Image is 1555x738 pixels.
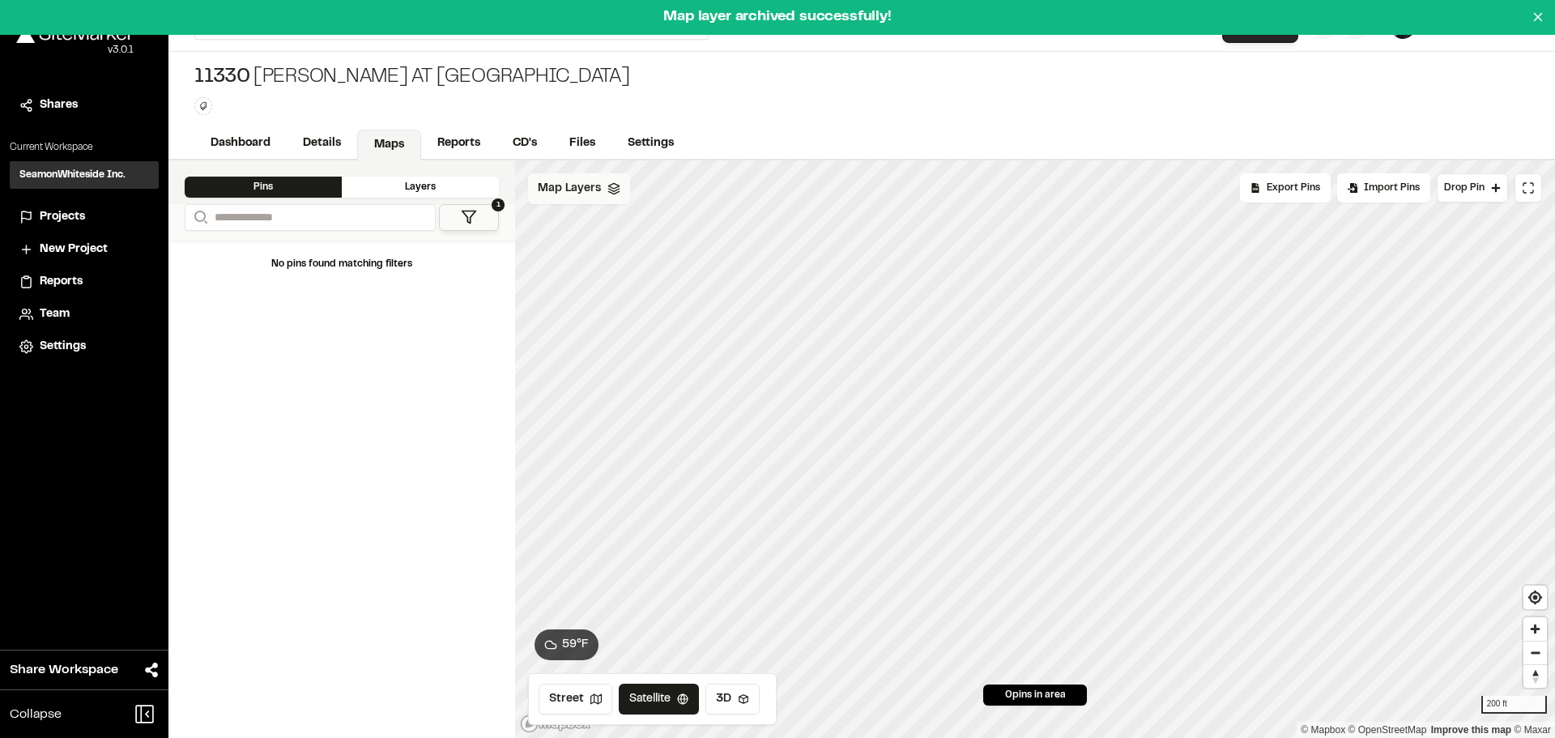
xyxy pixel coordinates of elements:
[194,65,630,91] div: [PERSON_NAME] at [GEOGRAPHIC_DATA]
[1337,173,1430,203] div: Import Pins into your project
[439,204,499,231] button: 1
[40,273,83,291] span: Reports
[194,128,287,159] a: Dashboard
[185,204,214,231] button: Search
[185,177,342,198] div: Pins
[1523,641,1547,664] button: Zoom out
[539,684,612,715] button: Street
[535,629,599,660] button: 59°F
[19,273,149,291] a: Reports
[1523,617,1547,641] button: Zoom in
[10,705,62,724] span: Collapse
[496,128,553,159] a: CD's
[1523,642,1547,664] span: Zoom out
[19,168,126,182] h3: SeamonWhiteside Inc.
[19,338,149,356] a: Settings
[1514,724,1551,736] a: Maxar
[1364,181,1420,195] span: Import Pins
[40,96,78,114] span: Shares
[10,140,159,155] p: Current Workspace
[271,260,412,268] span: No pins found matching filters
[194,97,212,115] button: Edit Tags
[492,198,505,211] span: 1
[40,305,70,323] span: Team
[1005,688,1066,702] span: 0 pins in area
[538,180,601,198] span: Map Layers
[705,684,760,715] button: 3D
[515,160,1555,738] canvas: Map
[562,636,589,654] span: 59 ° F
[611,128,690,159] a: Settings
[1301,724,1345,736] a: Mapbox
[40,338,86,356] span: Settings
[19,241,149,258] a: New Project
[342,177,499,198] div: Layers
[19,208,149,226] a: Projects
[1481,696,1547,714] div: 200 ft
[421,128,496,159] a: Reports
[19,96,149,114] a: Shares
[1348,724,1427,736] a: OpenStreetMap
[1431,724,1511,736] a: Map feedback
[1523,664,1547,688] button: Reset bearing to north
[357,130,421,160] a: Maps
[19,305,149,323] a: Team
[10,660,118,680] span: Share Workspace
[1523,586,1547,609] button: Find my location
[553,128,611,159] a: Files
[1437,173,1508,203] button: Drop Pin
[16,43,134,58] div: Oh geez...please don't...
[40,208,85,226] span: Projects
[1240,173,1331,203] div: No pins available to export
[40,241,108,258] span: New Project
[520,715,591,733] a: Mapbox logo
[619,684,699,715] button: Satellite
[287,128,357,159] a: Details
[1267,181,1320,195] span: Export Pins
[194,65,250,91] span: 11330
[1444,181,1485,195] span: Drop Pin
[1523,665,1547,688] span: Reset bearing to north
